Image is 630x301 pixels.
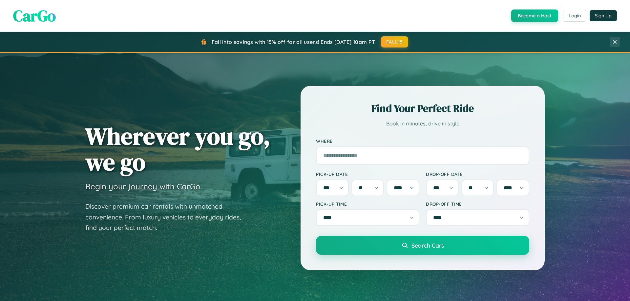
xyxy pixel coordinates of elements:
p: Discover premium car rentals with unmatched convenience. From luxury vehicles to everyday rides, ... [85,201,249,233]
span: CarGo [13,5,56,27]
button: Search Cars [316,236,529,255]
label: Drop-off Date [426,171,529,177]
span: Fall into savings with 15% off for all users! Ends [DATE] 10am PT. [212,39,376,45]
h2: Find Your Perfect Ride [316,101,529,116]
label: Pick-up Time [316,201,419,207]
label: Drop-off Time [426,201,529,207]
button: Sign Up [590,10,617,21]
button: FALL15 [381,36,409,47]
label: Where [316,138,529,144]
span: Search Cars [411,242,444,249]
label: Pick-up Date [316,171,419,177]
h1: Wherever you go, we go [85,123,270,175]
button: Become a Host [511,9,558,22]
p: Book in minutes, drive in style [316,119,529,128]
button: Login [563,10,586,22]
h3: Begin your journey with CarGo [85,181,200,191]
